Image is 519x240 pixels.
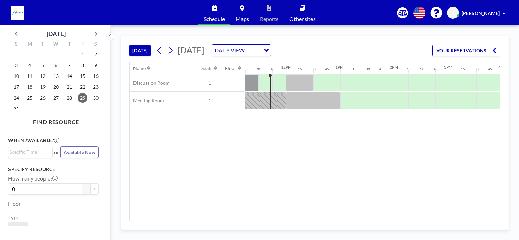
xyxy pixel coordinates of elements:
span: Sunday, August 10, 2025 [12,71,21,81]
img: organization-logo [11,6,24,20]
div: 45 [271,67,275,71]
div: 30 [257,67,261,71]
div: 4PM [498,65,507,70]
span: 1 [198,98,221,104]
div: 30 [475,67,479,71]
span: - [221,98,245,104]
span: Sunday, August 31, 2025 [12,104,21,114]
span: Friday, August 22, 2025 [78,82,87,92]
span: Thursday, August 28, 2025 [65,93,74,103]
span: Tuesday, August 12, 2025 [38,71,48,81]
div: 12PM [281,65,292,70]
span: 1 [198,80,221,86]
span: Wednesday, August 13, 2025 [51,71,61,81]
button: YOUR RESERVATIONS [432,45,500,56]
div: 30 [366,67,370,71]
span: Saturday, August 16, 2025 [91,71,101,81]
button: - [82,183,90,195]
div: S [10,40,23,49]
span: Thursday, August 7, 2025 [65,61,74,70]
button: [DATE] [129,45,151,56]
div: Seats [201,65,212,71]
span: Discussion Room [130,80,170,86]
span: Tuesday, August 19, 2025 [38,82,48,92]
span: Room [11,225,25,232]
div: 1PM [335,65,344,70]
div: [DATE] [47,29,66,38]
span: Schedule [204,16,225,22]
input: Search for option [9,148,49,156]
span: Other sites [289,16,316,22]
label: Type [8,214,19,221]
div: 45 [379,67,383,71]
div: 30 [420,67,424,71]
span: Friday, August 1, 2025 [78,50,87,59]
div: Name [133,65,146,71]
span: Wednesday, August 20, 2025 [51,82,61,92]
label: Floor [8,200,21,207]
div: T [62,40,76,49]
div: 15 [298,67,302,71]
span: Saturday, August 23, 2025 [91,82,101,92]
span: - [221,80,245,86]
div: 45 [488,67,492,71]
div: 45 [434,67,438,71]
span: DAILY VIEW [213,46,246,55]
span: Thursday, August 21, 2025 [65,82,74,92]
h4: FIND RESOURCE [8,116,104,125]
span: [PERSON_NAME] [462,10,500,16]
span: Sunday, August 3, 2025 [12,61,21,70]
span: or [54,149,59,156]
span: Monday, August 18, 2025 [25,82,34,92]
button: + [90,183,99,195]
span: Saturday, August 9, 2025 [91,61,101,70]
button: Available Now [60,146,99,158]
div: F [76,40,89,49]
span: Friday, August 15, 2025 [78,71,87,81]
span: Friday, August 8, 2025 [78,61,87,70]
span: Reports [260,16,279,22]
div: 15 [461,67,465,71]
div: 45 [325,67,329,71]
span: Wednesday, August 6, 2025 [51,61,61,70]
div: 15 [244,67,248,71]
span: Tuesday, August 5, 2025 [38,61,48,70]
h3: Specify resource [8,166,99,172]
span: Tuesday, August 26, 2025 [38,93,48,103]
div: W [50,40,63,49]
div: 2PM [390,65,398,70]
div: Search for option [8,147,52,157]
div: S [89,40,102,49]
span: Available Now [64,149,95,155]
span: Saturday, August 30, 2025 [91,93,101,103]
input: Search for option [247,46,259,55]
div: 3PM [444,65,452,70]
span: Monday, August 4, 2025 [25,61,34,70]
div: 30 [311,67,316,71]
div: T [36,40,50,49]
span: Sunday, August 24, 2025 [12,93,21,103]
span: Meeting Room [130,98,164,104]
span: Saturday, August 2, 2025 [91,50,101,59]
span: Maps [236,16,249,22]
div: M [23,40,36,49]
span: [DATE] [178,45,204,55]
div: 15 [352,67,356,71]
span: Sunday, August 17, 2025 [12,82,21,92]
span: Monday, August 11, 2025 [25,71,34,81]
div: Floor [225,65,236,71]
span: Monday, August 25, 2025 [25,93,34,103]
div: Search for option [212,45,271,56]
div: 15 [407,67,411,71]
span: JL [451,10,455,16]
span: Friday, August 29, 2025 [78,93,87,103]
span: Wednesday, August 27, 2025 [51,93,61,103]
span: Thursday, August 14, 2025 [65,71,74,81]
label: How many people? [8,175,58,182]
